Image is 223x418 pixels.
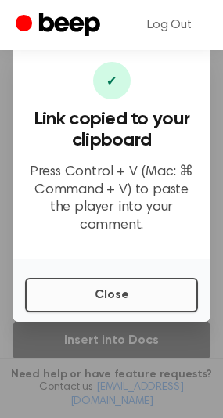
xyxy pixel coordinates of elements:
button: Close [25,278,198,312]
a: Log Out [131,6,207,44]
p: Press Control + V (Mac: ⌘ Command + V) to paste the player into your comment. [25,164,198,234]
a: Beep [16,10,104,41]
div: ✔ [93,62,131,99]
h3: Link copied to your clipboard [25,109,198,151]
